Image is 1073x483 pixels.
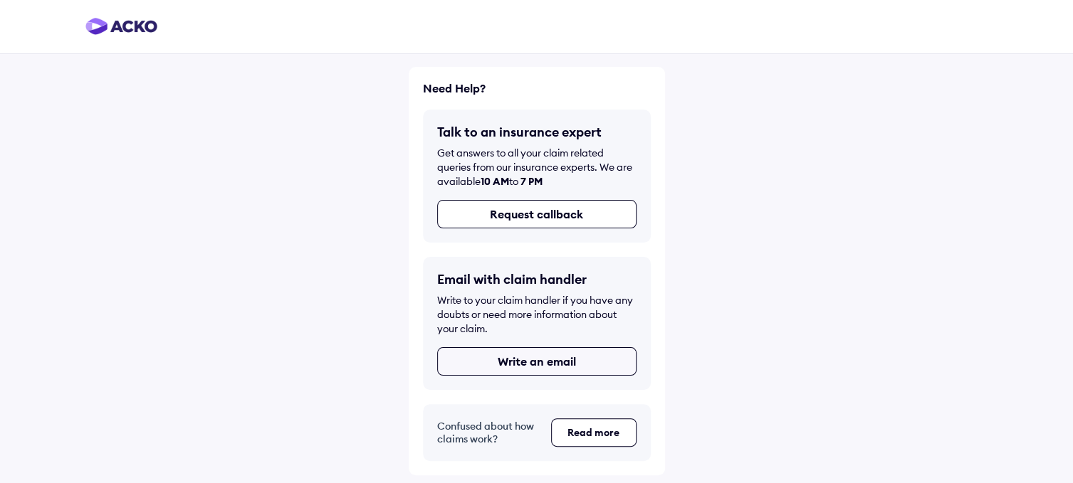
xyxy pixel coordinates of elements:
div: Get answers to all your claim related queries from our insurance experts. We are available to [437,146,637,189]
h5: Email with claim handler [437,271,637,287]
button: Write an email [437,347,637,376]
button: Read more [551,418,637,447]
span: 7 PM [520,175,543,188]
div: Write to your claim handler if you have any doubts or need more information about your claim. [437,293,637,336]
span: 10 AM [481,175,509,188]
h5: Talk to an insurance expert [437,124,637,140]
button: Request callback [437,200,637,228]
h5: Confused about how claims work? [437,420,540,445]
img: horizontal-gradient.png [85,18,157,35]
h6: Need Help? [423,81,651,95]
